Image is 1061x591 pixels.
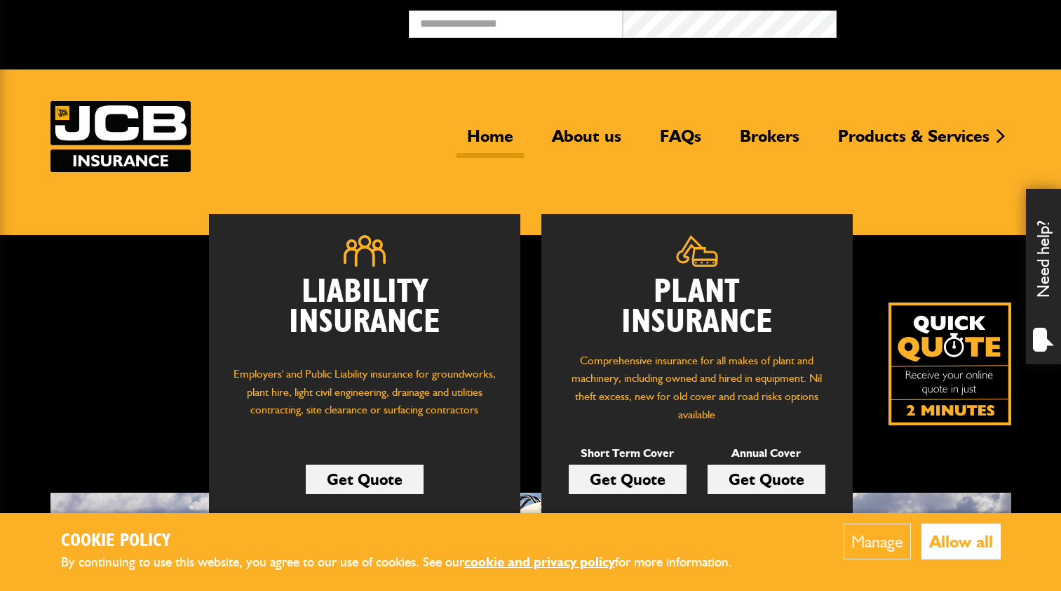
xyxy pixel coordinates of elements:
p: Short Term Cover [569,444,687,463]
a: JCB Insurance Services [50,101,191,172]
h2: Cookie Policy [61,531,755,552]
a: Get Quote [569,465,687,494]
a: cookie and privacy policy [464,554,615,570]
a: Get Quote [306,465,424,494]
img: Quick Quote [888,303,1011,425]
img: JCB Insurance Services logo [50,101,191,172]
div: Need help? [1026,189,1061,364]
a: Products & Services [827,126,1000,158]
h2: Plant Insurance [562,277,832,338]
button: Broker Login [837,11,1050,32]
h2: Liability Insurance [230,277,499,352]
button: Manage [844,524,911,559]
p: Annual Cover [708,444,825,463]
p: Comprehensive insurance for all makes of plant and machinery, including owned and hired in equipm... [562,352,832,423]
a: Get your insurance quote isn just 2-minutes [888,303,1011,425]
p: By continuing to use this website, you agree to our use of cookies. See our for more information. [61,552,755,573]
a: Home [457,126,524,158]
a: FAQs [649,126,712,158]
a: Get Quote [708,465,825,494]
button: Allow all [921,524,1001,559]
a: Brokers [729,126,810,158]
a: About us [541,126,632,158]
p: Employers' and Public Liability insurance for groundworks, plant hire, light civil engineering, d... [230,365,499,432]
